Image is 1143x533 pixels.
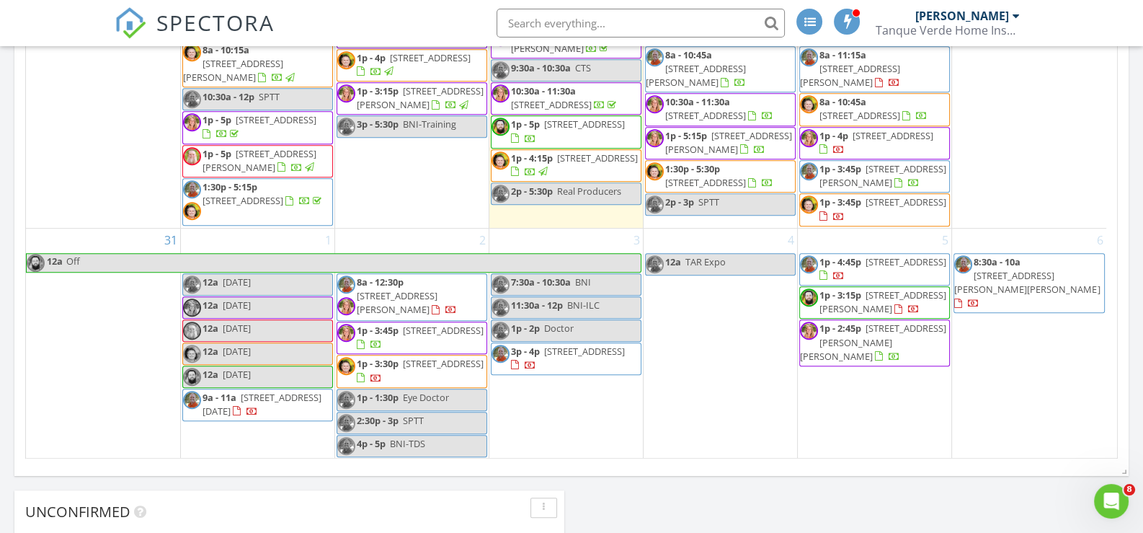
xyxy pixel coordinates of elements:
[819,195,946,222] a: 1p - 3:45p [STREET_ADDRESS]
[646,129,664,147] img: capture.jpg
[203,147,316,174] span: [STREET_ADDRESS][PERSON_NAME]
[646,95,664,113] img: capture.jpg
[798,228,952,459] td: Go to September 5, 2025
[685,255,726,268] span: TAR Expo
[334,228,489,459] td: Go to September 2, 2025
[182,111,333,144] a: 1p - 5p [STREET_ADDRESS]
[357,84,484,111] a: 1p - 3:15p [STREET_ADDRESS][PERSON_NAME]
[665,129,792,156] a: 1p - 5:15p [STREET_ADDRESS][PERSON_NAME]
[646,255,664,273] img: _dsc4716.jpg
[66,255,80,268] span: Off
[161,229,180,252] a: Go to August 31, 2025
[645,127,796,159] a: 1p - 5:15p [STREET_ADDRESS][PERSON_NAME]
[799,93,950,125] a: 8a - 10:45a [STREET_ADDRESS]
[203,322,218,335] span: 12a
[665,255,681,268] span: 12a
[644,228,798,459] td: Go to September 4, 2025
[511,61,571,74] span: 9:30a - 10:30a
[337,324,355,342] img: capture.jpg
[511,98,592,111] span: [STREET_ADDRESS]
[337,322,487,354] a: 1p - 3:45p [STREET_ADDRESS]
[203,113,316,140] a: 1p - 5p [STREET_ADDRESS]
[223,276,251,288] span: [DATE]
[357,357,484,384] a: 1p - 3:30p [STREET_ADDRESS]
[557,151,638,164] span: [STREET_ADDRESS]
[819,322,861,335] span: 1p - 2:45p
[403,414,424,427] span: SPTT
[567,299,600,312] span: BNI-ILC
[223,368,251,381] span: [DATE]
[492,151,510,169] img: aaron_daniels__resize.jpg
[800,322,818,340] img: capture.jpg
[337,273,487,321] a: 8a - 12:30p [STREET_ADDRESS][PERSON_NAME]
[203,90,254,103] span: 10:30a - 12p
[403,391,449,404] span: Eye Doctor
[492,61,510,79] img: _dsc4716.jpg
[974,255,1020,268] span: 8:30a - 10a
[491,115,641,148] a: 1p - 5p [STREET_ADDRESS]
[357,118,399,131] span: 3p - 5:30p
[337,84,355,102] img: capture.jpg
[800,288,818,307] img: tucson_home_inspector__tom_dolan.jpg
[1124,484,1135,495] span: 8
[337,276,355,294] img: _dsc4716.jpg
[322,229,334,252] a: Go to September 1, 2025
[952,228,1106,459] td: Go to September 6, 2025
[337,391,355,409] img: _dsc4716.jpg
[511,84,576,97] span: 10:30a - 11:30a
[819,195,861,208] span: 1p - 3:45p
[403,324,484,337] span: [STREET_ADDRESS]
[203,391,321,418] span: [STREET_ADDRESS][DATE]
[203,345,218,358] span: 12a
[259,90,280,103] span: SPTT
[866,255,946,268] span: [STREET_ADDRESS]
[800,322,946,362] a: 1p - 2:45p [STREET_ADDRESS][PERSON_NAME][PERSON_NAME]
[203,368,218,381] span: 12a
[819,162,861,175] span: 1p - 3:45p
[511,118,625,144] a: 1p - 5p [STREET_ADDRESS]
[182,41,333,88] a: 8a - 10:15a [STREET_ADDRESS][PERSON_NAME]
[646,62,746,89] span: [STREET_ADDRESS][PERSON_NAME]
[665,162,720,175] span: 1:30p - 5:30p
[819,288,946,315] span: [STREET_ADDRESS][PERSON_NAME]
[183,180,201,198] img: _dsc4716.jpg
[511,322,540,335] span: 1p - 2p
[631,229,643,252] a: Go to September 3, 2025
[357,276,457,316] a: 8a - 12:30p [STREET_ADDRESS][PERSON_NAME]
[511,299,563,312] span: 11:30a - 12p
[492,276,510,294] img: _dsc4716.jpg
[1094,229,1106,252] a: Go to September 6, 2025
[646,162,664,180] img: aaron_daniels__resize.jpg
[203,194,283,207] span: [STREET_ADDRESS]
[511,185,553,198] span: 2p - 5:30p
[800,62,900,89] span: [STREET_ADDRESS][PERSON_NAME]
[357,437,386,450] span: 4p - 5p
[183,113,201,131] img: capture.jpg
[337,82,487,115] a: 1p - 3:15p [STREET_ADDRESS][PERSON_NAME]
[25,502,130,521] span: Unconfirmed
[800,48,818,66] img: _dsc4716.jpg
[337,355,487,387] a: 1p - 3:30p [STREET_ADDRESS]
[182,389,333,421] a: 9a - 11a [STREET_ADDRESS][DATE]
[575,276,591,288] span: BNI
[357,51,471,78] a: 1p - 4p [STREET_ADDRESS]
[476,229,489,252] a: Go to September 2, 2025
[492,185,510,203] img: _dsc4716.jpg
[953,253,1105,314] a: 8:30a - 10a [STREET_ADDRESS][PERSON_NAME][PERSON_NAME]
[511,84,619,111] a: 10:30a - 11:30a [STREET_ADDRESS]
[665,109,746,122] span: [STREET_ADDRESS]
[337,414,355,432] img: _dsc4716.jpg
[819,95,928,122] a: 8a - 10:45a [STREET_ADDRESS]
[183,202,201,220] img: aaron_daniels__resize.jpg
[511,28,630,55] a: 9a - 10a [STREET_ADDRESS][PERSON_NAME]
[575,61,591,74] span: CTS
[357,84,484,111] span: [STREET_ADDRESS][PERSON_NAME]
[497,9,785,38] input: Search everything...
[819,288,946,315] a: 1p - 3:15p [STREET_ADDRESS][PERSON_NAME]
[511,276,571,288] span: 7:30a - 10:30a
[337,357,355,375] img: aaron_daniels__resize.jpg
[183,43,297,84] a: 8a - 10:15a [STREET_ADDRESS][PERSON_NAME]
[800,129,818,147] img: capture.jpg
[557,185,621,198] span: Real Producers
[492,345,510,363] img: _dsc4716.jpg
